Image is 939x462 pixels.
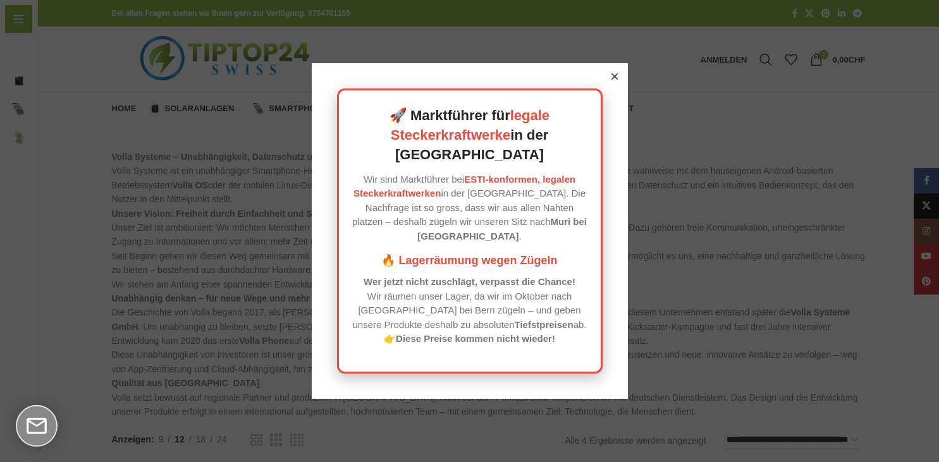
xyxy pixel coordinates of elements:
[391,107,549,143] a: legale Steckerkraftwerke
[396,333,555,344] strong: Diese Preise kommen nicht wieder!
[515,319,574,330] strong: Tiefstpreisen
[353,174,575,199] a: ESTI-konformen, legalen Steckerkraftwerken
[352,253,588,269] h3: 🔥 Lagerräumung wegen Zügeln
[352,275,588,346] p: Wir räumen unser Lager, da wir im Oktober nach [GEOGRAPHIC_DATA] bei Bern zügeln – und geben unse...
[352,173,588,244] p: Wir sind Marktführer bei in der [GEOGRAPHIC_DATA]. Die Nachfrage ist so gross, dass wir aus allen...
[352,106,588,164] h2: 🚀 Marktführer für in der [GEOGRAPHIC_DATA]
[364,276,575,287] strong: Wer jetzt nicht zuschlägt, verpasst die Chance!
